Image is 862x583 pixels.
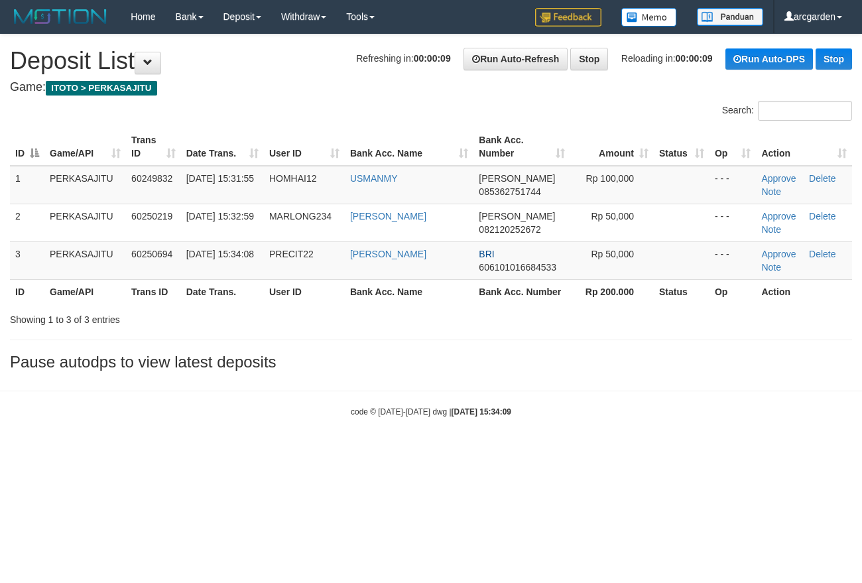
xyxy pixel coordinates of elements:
[709,166,757,204] td: - - -
[473,279,570,304] th: Bank Acc. Number
[181,279,264,304] th: Date Trans.
[621,53,713,64] span: Reloading in:
[269,211,332,222] span: MARLONG234
[591,249,634,259] span: Rp 50,000
[181,128,264,166] th: Date Trans.: activate to sort column ascending
[586,173,634,184] span: Rp 100,000
[10,128,44,166] th: ID: activate to sort column descending
[709,241,757,279] td: - - -
[570,48,608,70] a: Stop
[570,128,654,166] th: Amount: activate to sort column ascending
[131,249,172,259] span: 60250694
[10,166,44,204] td: 1
[10,48,852,74] h1: Deposit List
[756,128,852,166] th: Action: activate to sort column ascending
[350,249,426,259] a: [PERSON_NAME]
[473,128,570,166] th: Bank Acc. Number: activate to sort column ascending
[697,8,763,26] img: panduan.png
[761,262,781,273] a: Note
[264,279,345,304] th: User ID
[269,249,314,259] span: PRECIT22
[264,128,345,166] th: User ID: activate to sort column ascending
[10,7,111,27] img: MOTION_logo.png
[709,204,757,241] td: - - -
[46,81,157,96] span: ITOTO > PERKASAJITU
[350,173,398,184] a: USMANMY
[816,48,852,70] a: Stop
[186,173,254,184] span: [DATE] 15:31:55
[44,204,126,241] td: PERKASAJITU
[725,48,813,70] a: Run Auto-DPS
[570,279,654,304] th: Rp 200.000
[809,249,835,259] a: Delete
[10,81,852,94] h4: Game:
[44,166,126,204] td: PERKASAJITU
[345,128,473,166] th: Bank Acc. Name: activate to sort column ascending
[463,48,568,70] a: Run Auto-Refresh
[10,241,44,279] td: 3
[126,279,181,304] th: Trans ID
[709,128,757,166] th: Op: activate to sort column ascending
[676,53,713,64] strong: 00:00:09
[654,128,709,166] th: Status: activate to sort column ascending
[131,211,172,222] span: 60250219
[269,173,317,184] span: HOMHAI12
[722,101,852,121] label: Search:
[709,279,757,304] th: Op
[809,211,835,222] a: Delete
[452,407,511,417] strong: [DATE] 15:34:09
[761,173,796,184] a: Approve
[345,279,473,304] th: Bank Acc. Name
[44,279,126,304] th: Game/API
[535,8,601,27] img: Feedback.jpg
[44,241,126,279] td: PERKASAJITU
[131,173,172,184] span: 60249832
[479,262,556,273] span: Copy 606101016684533 to clipboard
[10,279,44,304] th: ID
[479,211,555,222] span: [PERSON_NAME]
[10,308,349,326] div: Showing 1 to 3 of 3 entries
[10,354,852,371] h3: Pause autodps to view latest deposits
[761,211,796,222] a: Approve
[479,224,540,235] span: Copy 082120252672 to clipboard
[350,211,426,222] a: [PERSON_NAME]
[654,279,709,304] th: Status
[758,101,852,121] input: Search:
[10,204,44,241] td: 2
[479,186,540,197] span: Copy 085362751744 to clipboard
[809,173,835,184] a: Delete
[761,249,796,259] a: Approve
[761,224,781,235] a: Note
[186,249,254,259] span: [DATE] 15:34:08
[126,128,181,166] th: Trans ID: activate to sort column ascending
[761,186,781,197] a: Note
[186,211,254,222] span: [DATE] 15:32:59
[479,173,555,184] span: [PERSON_NAME]
[621,8,677,27] img: Button%20Memo.svg
[414,53,451,64] strong: 00:00:09
[44,128,126,166] th: Game/API: activate to sort column ascending
[356,53,450,64] span: Refreshing in:
[591,211,634,222] span: Rp 50,000
[756,279,852,304] th: Action
[351,407,511,417] small: code © [DATE]-[DATE] dwg |
[479,249,494,259] span: BRI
